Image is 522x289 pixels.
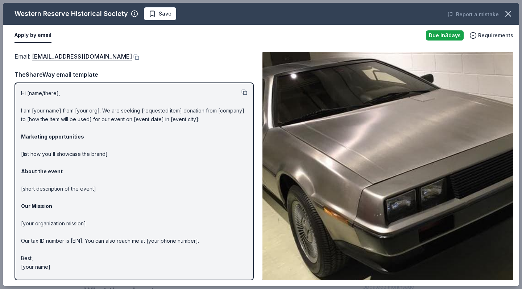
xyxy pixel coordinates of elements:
div: Due in 3 days [426,30,464,41]
strong: About the event [21,168,63,174]
button: Apply by email [14,28,51,43]
button: Save [144,7,176,20]
div: Western Reserve Historical Society [14,8,128,20]
img: Image for Western Reserve Historical Society [262,52,513,280]
span: Requirements [478,31,513,40]
a: [EMAIL_ADDRESS][DOMAIN_NAME] [32,52,132,61]
strong: Marketing opportunities [21,133,84,140]
p: Hi [name/there], I am [your name] from [your org]. We are seeking [requested item] donation from ... [21,89,247,271]
strong: Our Mission [21,203,52,209]
button: Report a mistake [447,10,499,19]
span: Email : [14,53,132,60]
div: TheShareWay email template [14,70,254,79]
span: Save [159,9,171,18]
button: Requirements [469,31,513,40]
